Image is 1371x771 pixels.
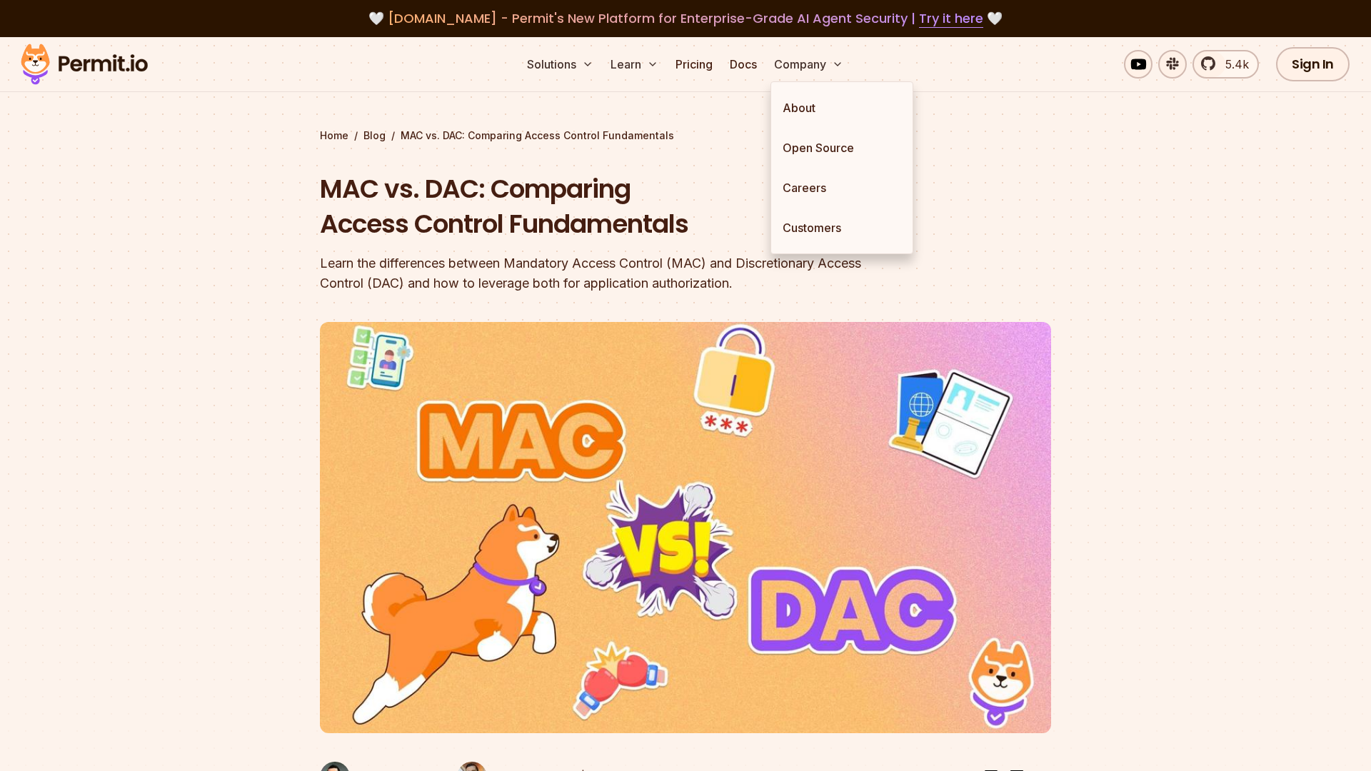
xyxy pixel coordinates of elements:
[320,253,868,293] div: Learn the differences between Mandatory Access Control (MAC) and Discretionary Access Control (DA...
[724,50,763,79] a: Docs
[34,9,1337,29] div: 🤍 🤍
[521,50,599,79] button: Solutions
[363,128,386,143] a: Blog
[320,128,1051,143] div: / /
[771,168,913,208] a: Careers
[670,50,718,79] a: Pricing
[771,88,913,128] a: About
[605,50,664,79] button: Learn
[1276,47,1350,81] a: Sign In
[919,9,983,28] a: Try it here
[771,208,913,248] a: Customers
[14,40,154,89] img: Permit logo
[320,322,1051,733] img: MAC vs. DAC: Comparing Access Control Fundamentals
[1217,56,1249,73] span: 5.4k
[320,171,868,242] h1: MAC vs. DAC: Comparing Access Control Fundamentals
[768,50,849,79] button: Company
[1192,50,1259,79] a: 5.4k
[388,9,983,27] span: [DOMAIN_NAME] - Permit's New Platform for Enterprise-Grade AI Agent Security |
[320,128,348,143] a: Home
[771,128,913,168] a: Open Source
